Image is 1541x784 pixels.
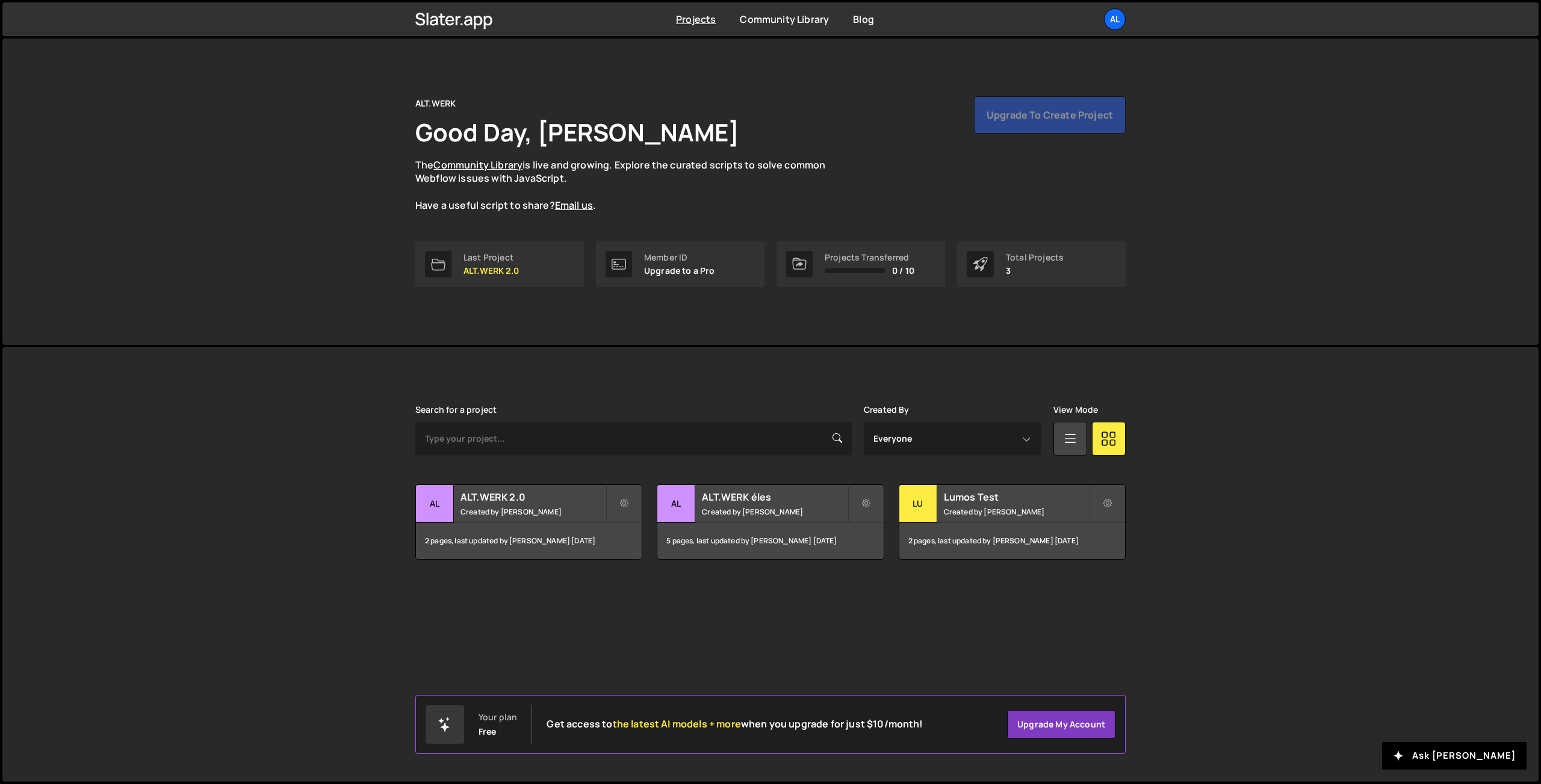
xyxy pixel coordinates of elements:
[944,490,1089,504] h2: Lumos Test
[944,507,1089,517] small: Created by [PERSON_NAME]
[460,490,606,504] h2: ALT.WERK 2.0
[892,266,914,276] span: 0 / 10
[415,96,456,111] div: ALT.WERK
[899,523,1125,559] div: 2 pages, last updated by [PERSON_NAME] [DATE]
[899,484,1126,560] a: Lu Lumos Test Created by [PERSON_NAME] 2 pages, last updated by [PERSON_NAME] [DATE]
[479,712,517,722] div: Your plan
[416,485,454,523] div: AL
[676,13,716,26] a: Projects
[415,405,497,415] label: Search for a project
[415,241,584,287] a: Last Project ALT.WERK 2.0
[464,266,519,276] p: ALT.WERK 2.0
[702,507,847,517] small: Created by [PERSON_NAME]
[1006,266,1064,276] p: 3
[864,405,910,415] label: Created By
[1006,253,1064,262] div: Total Projects
[547,718,923,730] h2: Get access to when you upgrade for just $10/month!
[433,158,522,171] a: Community Library
[853,13,874,26] a: Blog
[460,507,606,517] small: Created by [PERSON_NAME]
[1053,405,1098,415] label: View Mode
[740,13,829,26] a: Community Library
[1007,710,1115,739] a: Upgrade my account
[464,253,519,262] div: Last Project
[415,158,849,212] p: The is live and growing. Explore the curated scripts to solve common Webflow issues with JavaScri...
[825,253,914,262] div: Projects Transferred
[613,717,741,730] span: the latest AI models + more
[416,523,642,559] div: 2 pages, last updated by [PERSON_NAME] [DATE]
[479,727,497,736] div: Free
[899,485,937,523] div: Lu
[657,485,695,523] div: AL
[644,266,715,276] p: Upgrade to a Pro
[555,199,593,212] a: Email us
[415,116,739,149] h1: Good Day, [PERSON_NAME]
[657,484,884,560] a: AL ALT.WERK éles Created by [PERSON_NAME] 5 pages, last updated by [PERSON_NAME] [DATE]
[1104,8,1126,30] a: AL
[657,523,883,559] div: 5 pages, last updated by [PERSON_NAME] [DATE]
[1382,742,1527,770] button: Ask [PERSON_NAME]
[644,253,715,262] div: Member ID
[415,484,642,560] a: AL ALT.WERK 2.0 Created by [PERSON_NAME] 2 pages, last updated by [PERSON_NAME] [DATE]
[702,490,847,504] h2: ALT.WERK éles
[415,422,852,455] input: Type your project...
